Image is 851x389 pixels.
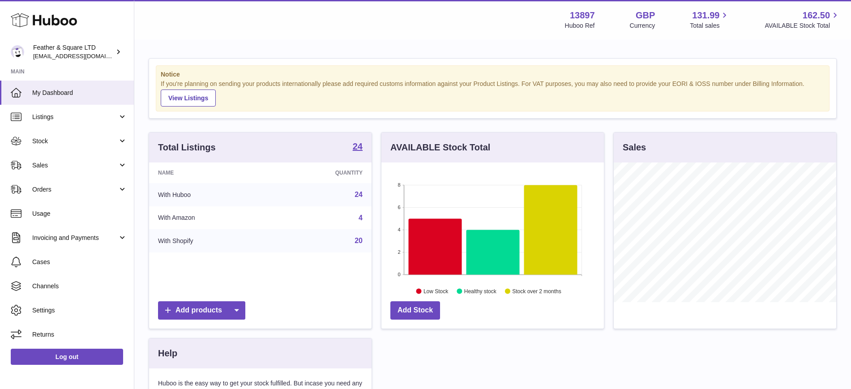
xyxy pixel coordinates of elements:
a: 162.50 AVAILABLE Stock Total [765,9,840,30]
h3: Sales [623,141,646,154]
span: Listings [32,113,118,121]
text: 4 [398,227,400,232]
span: My Dashboard [32,89,127,97]
text: Low Stock [423,288,449,294]
span: [EMAIL_ADDRESS][DOMAIN_NAME] [33,52,132,60]
img: feathernsquare@gmail.com [11,45,24,59]
span: Channels [32,282,127,291]
div: Currency [630,21,655,30]
text: 2 [398,249,400,255]
span: AVAILABLE Stock Total [765,21,840,30]
text: Stock over 2 months [512,288,561,294]
a: 24 [355,191,363,198]
span: Returns [32,330,127,339]
a: Add products [158,301,245,320]
text: 0 [398,272,400,277]
a: 4 [359,214,363,222]
th: Quantity [271,162,372,183]
span: 162.50 [803,9,830,21]
td: With Amazon [149,206,271,230]
span: Stock [32,137,118,145]
strong: 24 [353,142,363,151]
a: 131.99 Total sales [690,9,730,30]
span: 131.99 [692,9,719,21]
strong: Notice [161,70,825,79]
span: Total sales [690,21,730,30]
a: 24 [353,142,363,153]
h3: AVAILABLE Stock Total [390,141,490,154]
span: Orders [32,185,118,194]
span: Settings [32,306,127,315]
strong: GBP [636,9,655,21]
text: 6 [398,205,400,210]
td: With Shopify [149,229,271,252]
h3: Help [158,347,177,359]
text: Healthy stock [464,288,497,294]
div: Feather & Square LTD [33,43,114,60]
div: If you're planning on sending your products internationally please add required customs informati... [161,80,825,107]
a: 20 [355,237,363,244]
span: Invoicing and Payments [32,234,118,242]
a: Log out [11,349,123,365]
div: Huboo Ref [565,21,595,30]
span: Sales [32,161,118,170]
h3: Total Listings [158,141,216,154]
span: Cases [32,258,127,266]
td: With Huboo [149,183,271,206]
a: Add Stock [390,301,440,320]
a: View Listings [161,90,216,107]
th: Name [149,162,271,183]
span: Usage [32,209,127,218]
strong: 13897 [570,9,595,21]
text: 8 [398,182,400,188]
